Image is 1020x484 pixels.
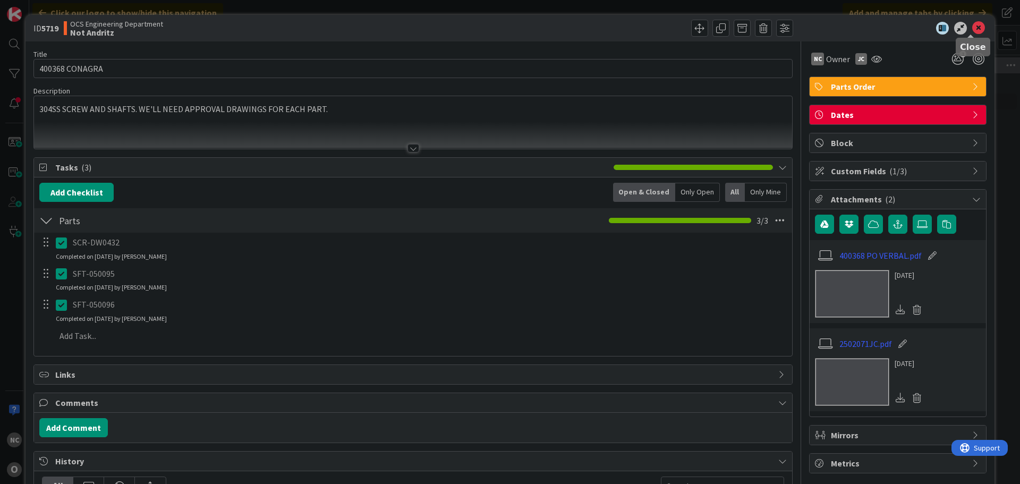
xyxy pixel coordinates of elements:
[55,211,294,230] input: Add Checklist...
[70,20,163,28] span: OCS Engineering Department
[756,214,768,227] span: 3 / 3
[885,194,895,205] span: ( 2 )
[839,249,922,262] a: 400368 PO VERBAL.pdf
[39,183,114,202] button: Add Checklist
[960,42,986,52] h5: Close
[889,166,907,176] span: ( 1/3 )
[39,418,108,437] button: Add Comment
[56,314,167,324] div: Completed on [DATE] by [PERSON_NAME]
[895,270,925,281] div: [DATE]
[33,49,47,59] label: Title
[831,137,967,149] span: Block
[22,2,48,14] span: Support
[831,80,967,93] span: Parts Order
[33,86,70,96] span: Description
[831,108,967,121] span: Dates
[831,457,967,470] span: Metrics
[81,162,91,173] span: ( 3 )
[73,268,785,280] p: SFT-050095
[56,252,167,261] div: Completed on [DATE] by [PERSON_NAME]
[55,161,608,174] span: Tasks
[831,193,967,206] span: Attachments
[73,299,785,311] p: SFT-050096
[811,53,824,65] div: NC
[826,53,850,65] span: Owner
[831,429,967,441] span: Mirrors
[745,183,787,202] div: Only Mine
[41,23,58,33] b: 5719
[55,396,773,409] span: Comments
[73,236,785,249] p: SCR-DW0432
[55,455,773,468] span: History
[839,337,892,350] a: 2502071JC.pdf
[855,53,867,65] div: JC
[725,183,745,202] div: All
[613,183,675,202] div: Open & Closed
[895,391,906,405] div: Download
[33,59,793,78] input: type card name here...
[895,303,906,317] div: Download
[33,22,58,35] span: ID
[675,183,720,202] div: Only Open
[831,165,967,177] span: Custom Fields
[56,283,167,292] div: Completed on [DATE] by [PERSON_NAME]
[895,358,925,369] div: [DATE]
[39,103,787,115] p: 304SS SCREW AND SHAFTS. WE'LL NEED APPROVAL DRAWINGS FOR EACH PART.
[70,28,163,37] b: Not Andritz
[55,368,773,381] span: Links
